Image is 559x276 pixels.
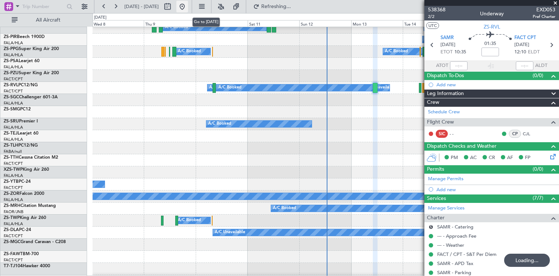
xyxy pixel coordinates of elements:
a: FALA/HLA [4,40,23,46]
span: Dispatch Checks and Weather [427,142,496,151]
a: T7-TJ104Hawker 4000 [4,264,50,268]
a: --- - Approach Fee [437,233,476,239]
span: ZS-MRH [4,204,20,208]
a: FALA/HLA [4,173,23,178]
span: 2/2 [428,14,446,20]
span: ZS-SGC [4,95,19,99]
div: SIC [436,130,448,138]
a: FALA/HLA [4,221,23,227]
div: Wed 8 [92,20,144,27]
a: FACT / CPT - S&T Per Diem [437,251,496,257]
span: FACT CPT [514,34,536,42]
span: Flight Crew [427,118,454,126]
div: Add new [436,186,555,193]
div: Tue 14 [403,20,455,27]
a: SAMR - Parking [437,269,471,276]
span: ZS-PIR [4,35,17,39]
a: XZS-TWPKing Air 260 [4,167,49,172]
a: ZS-SGCChallenger 601-3A [4,95,58,99]
span: ETOT [440,49,453,56]
span: T7-TJ104 [4,264,23,268]
span: Leg Information [427,90,464,98]
span: (0/0) [533,165,543,173]
a: ZS-PZUSuper King Air 200 [4,71,59,75]
a: ZS-ZORFalcon 2000 [4,192,44,196]
a: ZS-TLHPC12/NG [4,143,38,148]
span: [DATE] [440,41,455,49]
a: ZS-TEJLearjet 60 [4,131,38,136]
a: FAOR/JNB [4,209,23,215]
span: ZS-TTH [4,155,19,160]
a: ZS-SMGPC12 [4,107,31,111]
div: A/C Unavailable [365,82,395,93]
a: ZS-TWPKing Air 260 [4,216,46,220]
div: Sun 12 [299,20,351,27]
a: ZS-TTHCessna Citation M2 [4,155,58,160]
a: SAMR - APD Tax [437,260,473,266]
span: ZS-PSA [4,59,19,63]
a: Manage Services [428,205,465,212]
a: FALA/HLA [4,125,23,130]
a: FALA/HLA [4,64,23,70]
div: Underway [480,10,504,18]
a: ZS-RVLPC12/NG [4,83,38,87]
span: CR [489,154,495,162]
button: S [429,225,433,229]
span: EXD053 [533,6,555,14]
span: 12:10 [514,49,526,56]
span: FP [525,154,530,162]
a: CJL [523,131,539,137]
span: SAMR [440,34,454,42]
a: ZS-PPGSuper King Air 200 [4,47,59,51]
div: Sat 11 [248,20,300,27]
div: A/C Booked [165,22,188,33]
span: XZS-TWP [4,167,23,172]
span: ZS-TWP [4,216,20,220]
input: --:-- [450,61,468,70]
span: ALDT [535,62,547,69]
span: ZS-YTB [4,179,19,184]
span: ZS-RVL [484,23,500,31]
div: Add new [436,82,555,88]
span: 01:35 [484,40,496,48]
a: FACT/CPT [4,233,23,239]
span: ZS-DLA [4,228,19,232]
span: ELDT [528,49,540,56]
button: All Aircraft [8,14,79,26]
a: FALA/HLA [4,52,23,58]
a: FACT/CPT [4,76,23,82]
span: All Aircraft [19,18,77,23]
a: ZS-DLAPC-24 [4,228,31,232]
span: ZS-ZOR [4,192,19,196]
div: A/C Unavailable [215,227,245,238]
div: Loading... [504,254,550,267]
span: 10:35 [454,49,466,56]
a: Manage Permits [428,175,464,183]
span: ZS-TEJ [4,131,18,136]
span: ZS-PZU [4,71,19,75]
a: FALA/HLA [4,137,23,142]
span: Refreshing... [261,4,292,9]
a: SAMR - Catering [437,224,473,230]
div: A/C Booked [273,203,296,214]
span: (0/0) [533,72,543,79]
span: [DATE] [514,41,529,49]
span: AC [470,154,477,162]
div: A/C Booked [208,118,231,129]
span: Pref Charter [533,14,555,20]
div: [DATE] [94,15,106,21]
div: A/C Booked [218,82,241,93]
a: FACT/CPT [4,257,23,263]
div: Mon 13 [351,20,403,27]
span: ZS-SRU [4,119,19,124]
span: ZS-MGC [4,240,20,244]
a: ZS-PIRBeech 1900D [4,35,45,39]
span: Permits [427,165,444,174]
a: ZS-PSALearjet 60 [4,59,40,63]
span: ZS-SMG [4,107,20,111]
div: A/C Booked [385,46,408,57]
span: Services [427,194,446,203]
span: PM [451,154,458,162]
a: ZS-FAWTBM-700 [4,252,39,256]
a: Schedule Crew [428,109,460,116]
